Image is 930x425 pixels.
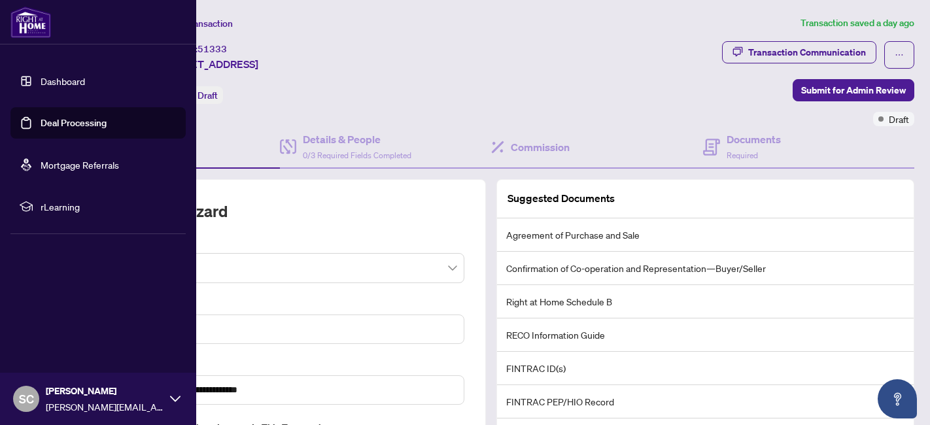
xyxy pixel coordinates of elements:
a: Mortgage Referrals [41,159,119,171]
span: 0/3 Required Fields Completed [303,150,411,160]
span: 51333 [198,43,227,55]
img: logo [10,7,51,38]
span: Draft [889,112,909,126]
article: Transaction saved a day ago [801,16,914,31]
li: FINTRAC PEP/HIO Record [497,385,914,418]
li: FINTRAC ID(s) [497,352,914,385]
button: Submit for Admin Review [793,79,914,101]
li: Agreement of Purchase and Sale [497,218,914,252]
span: rLearning [41,199,177,214]
span: View Transaction [163,18,233,29]
span: Deal - Sell Side Sale [97,256,456,280]
button: Open asap [878,379,917,418]
span: SC [19,390,34,408]
span: ellipsis [895,50,904,59]
li: Confirmation of Co-operation and Representation—Buyer/Seller [497,252,914,285]
label: Transaction Type [90,237,464,252]
label: Property Address [90,360,464,374]
span: [PERSON_NAME][EMAIL_ADDRESS][DOMAIN_NAME] [46,399,164,414]
h4: Details & People [303,131,411,147]
span: [STREET_ADDRESS] [162,56,258,72]
span: [PERSON_NAME] [46,384,164,398]
li: Right at Home Schedule B [497,285,914,318]
span: Draft [198,90,218,101]
button: Transaction Communication [722,41,876,63]
div: Transaction Communication [748,42,866,63]
a: Deal Processing [41,117,107,129]
article: Suggested Documents [508,190,615,207]
a: Dashboard [41,75,85,87]
label: MLS ID [90,299,464,313]
h4: Documents [727,131,781,147]
li: RECO Information Guide [497,318,914,352]
span: Required [727,150,758,160]
span: Submit for Admin Review [801,80,906,101]
h4: Commission [511,139,570,155]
